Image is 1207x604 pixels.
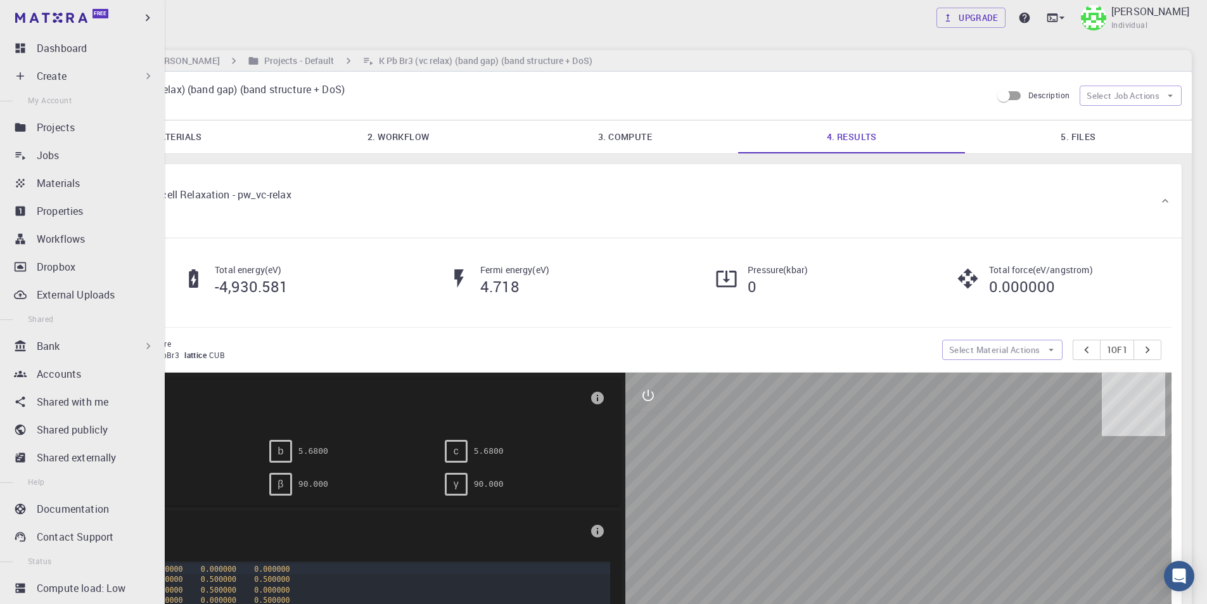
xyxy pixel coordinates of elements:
a: Shared externally [10,445,160,470]
a: Documentation [10,496,160,522]
span: Destek [25,9,65,20]
p: Jobs [37,148,60,163]
span: My Account [28,95,72,105]
h5: 0.000000 [989,276,1093,297]
span: 0.000000 [201,565,236,574]
a: Workflows [10,226,160,252]
p: Contact Support [37,529,113,544]
span: b [278,446,283,457]
div: Create [10,63,160,89]
a: 5. Files [965,120,1192,153]
span: β [278,479,283,490]
span: CUB [209,350,230,360]
div: Variable-cell Relaxation - pw_vc-relaxespresso [68,164,1182,238]
p: Accounts [37,366,81,382]
a: Contact Support [10,524,160,549]
p: Pressure ( kbar ) [748,264,808,276]
a: Accounts [10,361,160,387]
span: γ [454,479,459,490]
p: [PERSON_NAME] [1111,4,1189,19]
button: Select Job Actions [1080,86,1182,106]
a: Properties [10,198,160,224]
p: Shared externally [37,450,117,465]
pre: 5.6800 [474,440,504,462]
a: Dropbox [10,254,160,280]
p: Documentation [37,501,109,517]
button: Select Material Actions [942,340,1063,360]
div: pager [1073,340,1162,360]
a: Shared publicly [10,417,160,442]
span: 0.000000 [254,565,290,574]
span: Help [28,477,45,487]
span: 0.000000 [147,565,182,574]
a: Upgrade [936,8,1006,28]
p: Properties [37,203,84,219]
nav: breadcrumb [63,54,595,68]
p: Projects [37,120,75,135]
h6: Projects - Default [259,54,335,68]
span: Description [1028,90,1070,100]
h5: 4.718 [480,276,549,297]
span: 0.500000 [147,586,182,594]
span: c [454,446,459,457]
p: Workflows [37,231,85,247]
a: 4. Results [738,120,965,153]
h5: -4,930.581 [215,276,288,297]
span: 0.000000 [254,586,290,594]
p: final_structure [121,338,932,349]
p: Create [37,68,67,84]
img: Taha Yusuf [1081,5,1106,30]
div: Bank [10,333,160,359]
a: Projects [10,115,160,140]
button: 1of1 [1100,340,1135,360]
pre: 90.000 [474,473,504,495]
p: Shared publicly [37,422,108,437]
span: CUB [94,408,585,420]
h6: K Pb Br3 (vc relax) (band gap) (band structure + DoS) [374,54,592,68]
p: Dropbox [37,259,75,274]
p: Total force ( eV/angstrom ) [989,264,1093,276]
span: 0.500000 [147,575,182,584]
span: 0.500000 [201,586,236,594]
div: Open Intercom Messenger [1164,561,1194,591]
span: Lattice [94,388,585,408]
p: Materials [37,176,80,191]
span: Status [28,556,51,566]
span: 0.500000 [201,575,236,584]
p: Variable-cell Relaxation - pw_vc-relax [121,187,291,202]
button: info [585,385,610,411]
p: Dashboard [37,41,87,56]
h6: [PERSON_NAME] [145,54,219,68]
pre: 90.000 [298,473,328,495]
span: Basis [94,521,585,541]
p: Compute load: Low [37,581,126,596]
pre: 5.6800 [298,440,328,462]
a: External Uploads [10,282,160,307]
a: 1. Materials [58,120,285,153]
span: lattice [184,350,209,360]
a: Shared with me [10,389,160,414]
span: Shared [28,314,53,324]
span: 0.500000 [254,575,290,584]
p: Bank [37,338,60,354]
button: info [585,518,610,544]
a: 2. Workflow [285,120,512,153]
span: Individual [1111,19,1147,32]
a: Materials [10,170,160,196]
span: KPbBr3 [151,350,184,360]
a: Dashboard [10,35,160,61]
p: Shared with me [37,394,108,409]
img: logo [15,13,87,23]
a: Jobs [10,143,160,168]
p: Fermi energy ( eV ) [480,264,549,276]
p: External Uploads [37,287,115,302]
a: 3. Compute [512,120,739,153]
p: K Pb Br3 (vc relax) (band gap) (band structure + DoS) [101,82,981,97]
p: Total energy ( eV ) [215,264,288,276]
h5: 0 [748,276,808,297]
a: Compute load: Low [10,575,160,601]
